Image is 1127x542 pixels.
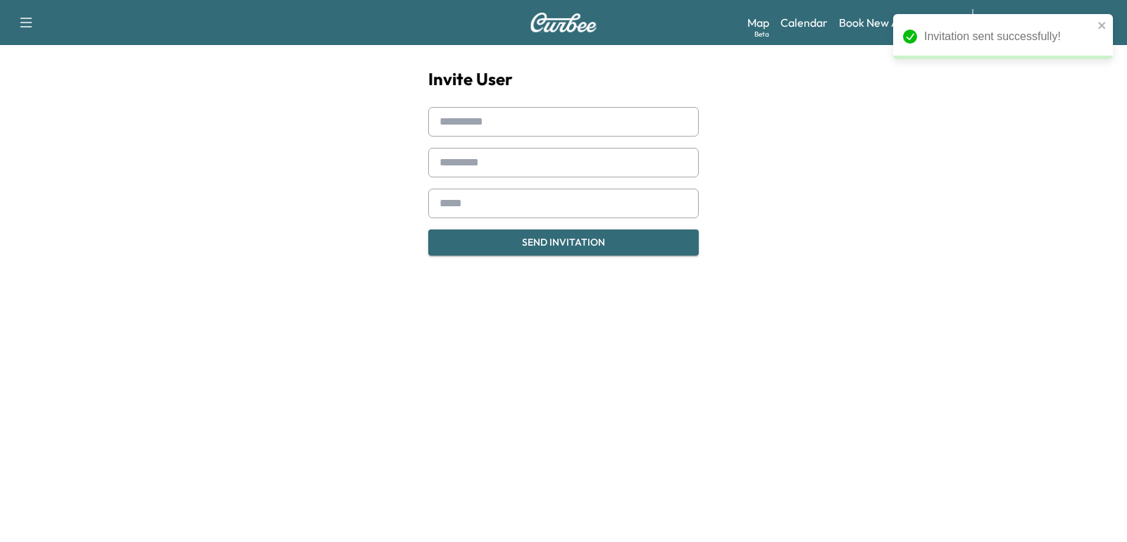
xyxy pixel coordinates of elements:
[924,28,1093,45] div: Invitation sent successfully!
[754,29,769,39] div: Beta
[428,68,699,90] h1: Invite User
[780,14,828,31] a: Calendar
[747,14,769,31] a: MapBeta
[428,229,699,256] button: Send Invitation
[1097,20,1107,31] button: close
[530,13,597,32] img: Curbee Logo
[839,14,958,31] a: Book New Appointment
